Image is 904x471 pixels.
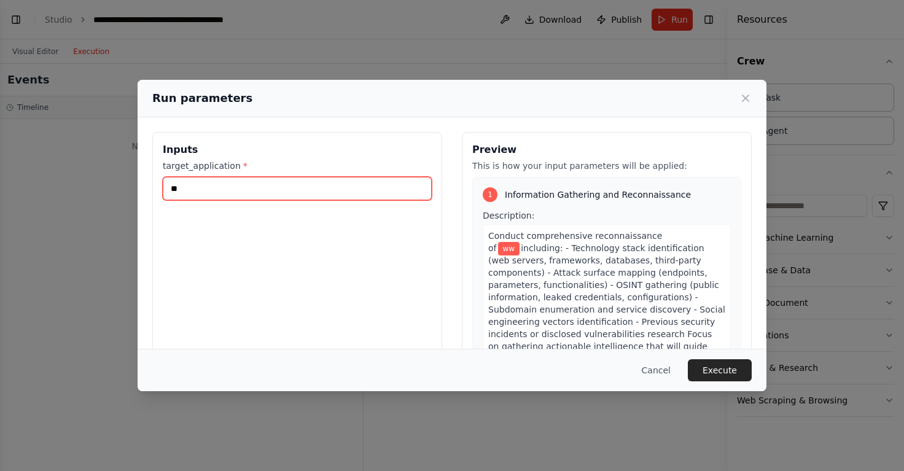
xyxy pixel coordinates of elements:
[688,359,752,381] button: Execute
[488,243,725,364] span: including: - Technology stack identification (web servers, frameworks, databases, third-party com...
[488,231,662,253] span: Conduct comprehensive reconnaissance of
[632,359,680,381] button: Cancel
[483,187,497,202] div: 1
[472,142,741,157] h3: Preview
[505,189,691,201] span: Information Gathering and Reconnaissance
[472,160,741,172] p: This is how your input parameters will be applied:
[483,211,534,220] span: Description:
[163,160,432,172] label: target_application
[498,242,520,255] span: Variable: target_application
[152,90,252,107] h2: Run parameters
[163,142,432,157] h3: Inputs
